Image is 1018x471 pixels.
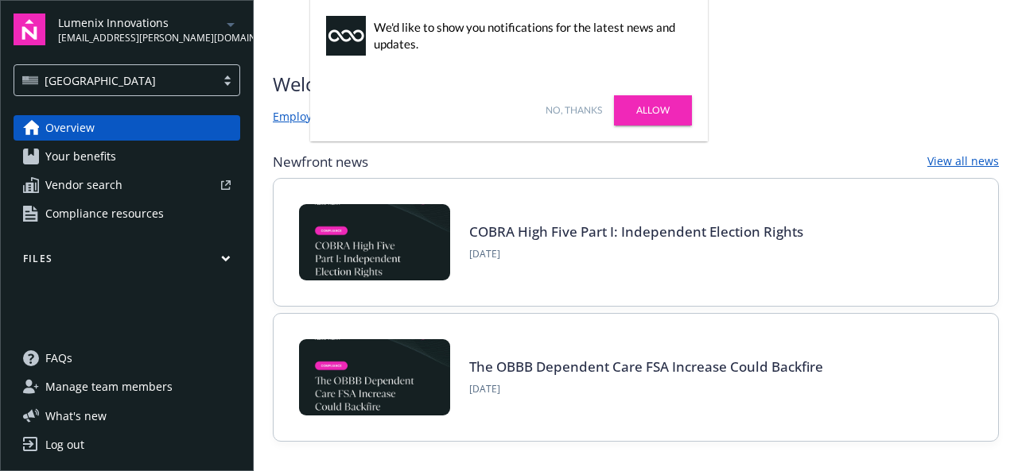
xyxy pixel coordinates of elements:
[45,346,72,371] span: FAQs
[14,374,240,400] a: Manage team members
[374,19,684,52] div: We'd like to show you notifications for the latest news and updates.
[273,70,672,98] span: Welcome to Navigator
[45,201,164,226] span: Compliance resources
[45,432,84,457] div: Log out
[299,339,450,415] img: BLOG-Card Image - Compliance - OBBB Dep Care FSA - 08-01-25.jpg
[45,374,173,400] span: Manage team members
[546,103,602,118] a: No, thanks
[614,95,692,125] a: Allow
[45,407,107,424] span: What ' s new
[273,108,406,127] a: Employee benefits portal
[469,222,803,241] a: COBRA High Five Part I: Independent Election Rights
[14,407,132,424] button: What's new
[927,152,999,172] a: View all news
[58,14,240,45] button: Lumenix Innovations[EMAIL_ADDRESS][PERSON_NAME][DOMAIN_NAME]arrowDropDown
[45,172,122,198] span: Vendor search
[14,201,240,226] a: Compliance resources
[45,72,156,89] span: [GEOGRAPHIC_DATA]
[14,115,240,141] a: Overview
[14,346,240,371] a: FAQs
[58,14,221,31] span: Lumenix Innovations
[45,144,116,169] span: Your benefits
[14,252,240,272] button: Files
[14,144,240,169] a: Your benefits
[45,115,95,141] span: Overview
[14,172,240,198] a: Vendor search
[469,382,823,396] span: [DATE]
[273,152,368,172] span: Newfront news
[299,204,450,280] img: BLOG-Card Image - Compliance - COBRA High Five Pt 1 07-18-25.jpg
[469,247,803,261] span: [DATE]
[22,72,208,89] span: [GEOGRAPHIC_DATA]
[469,357,823,376] a: The OBBB Dependent Care FSA Increase Could Backfire
[14,14,45,45] img: navigator-logo.svg
[58,31,221,45] span: [EMAIL_ADDRESS][PERSON_NAME][DOMAIN_NAME]
[221,14,240,33] a: arrowDropDown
